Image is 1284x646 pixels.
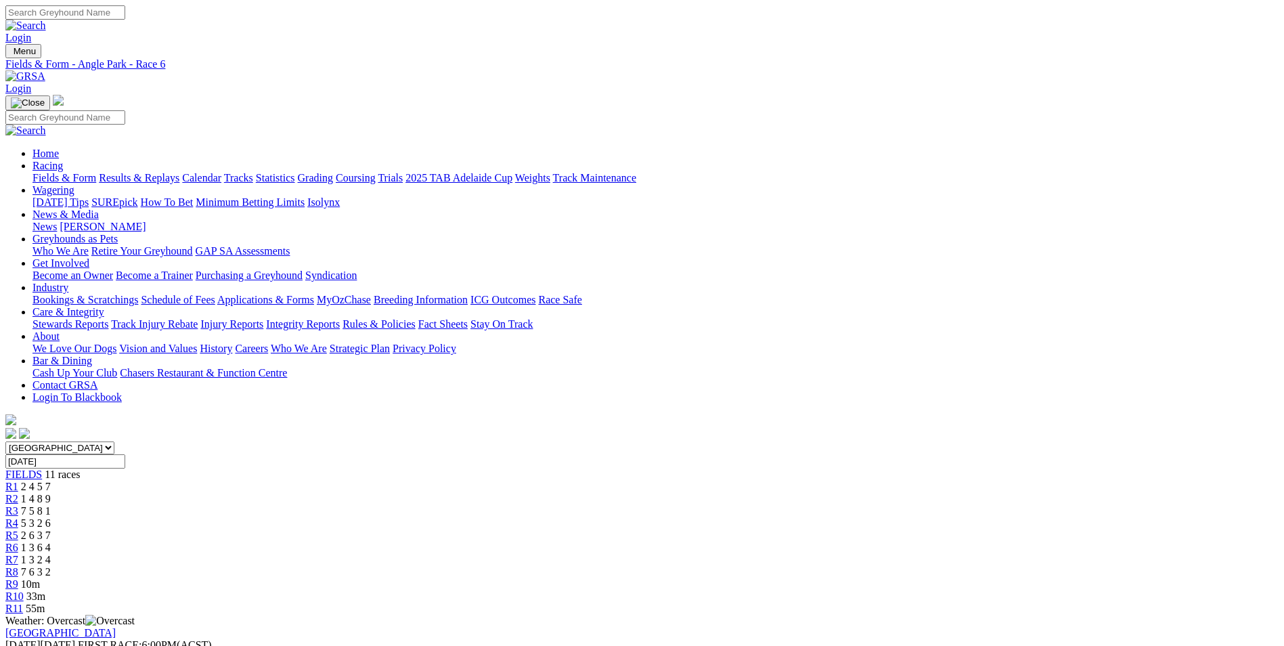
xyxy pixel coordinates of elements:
[5,554,18,565] span: R7
[224,172,253,184] a: Tracks
[5,125,46,137] img: Search
[116,270,193,281] a: Become a Trainer
[32,148,59,159] a: Home
[330,343,390,354] a: Strategic Plan
[266,318,340,330] a: Integrity Reports
[5,414,16,425] img: logo-grsa-white.png
[5,530,18,541] a: R5
[5,58,1279,70] a: Fields & Form - Angle Park - Race 6
[21,517,51,529] span: 5 3 2 6
[32,318,1279,330] div: Care & Integrity
[32,270,1279,282] div: Get Involved
[32,184,74,196] a: Wagering
[5,590,24,602] a: R10
[553,172,636,184] a: Track Maintenance
[32,367,1279,379] div: Bar & Dining
[32,257,89,269] a: Get Involved
[32,379,97,391] a: Contact GRSA
[32,343,116,354] a: We Love Our Dogs
[5,481,18,492] a: R1
[378,172,403,184] a: Trials
[26,590,45,602] span: 33m
[32,330,60,342] a: About
[5,20,46,32] img: Search
[5,32,31,43] a: Login
[342,318,416,330] a: Rules & Policies
[21,530,51,541] span: 2 6 3 7
[5,95,50,110] button: Toggle navigation
[21,505,51,517] span: 7 5 8 1
[256,172,295,184] a: Statistics
[196,245,290,257] a: GAP SA Assessments
[5,615,135,626] span: Weather: Overcast
[200,318,263,330] a: Injury Reports
[5,83,31,94] a: Login
[32,282,68,293] a: Industry
[307,196,340,208] a: Isolynx
[5,627,116,639] a: [GEOGRAPHIC_DATA]
[32,196,89,208] a: [DATE] Tips
[32,172,96,184] a: Fields & Form
[14,46,36,56] span: Menu
[298,172,333,184] a: Grading
[111,318,198,330] a: Track Injury Rebate
[21,578,40,590] span: 10m
[5,603,23,614] a: R11
[5,70,45,83] img: GRSA
[5,493,18,504] span: R2
[53,95,64,106] img: logo-grsa-white.png
[32,221,57,232] a: News
[21,542,51,553] span: 1 3 6 4
[32,209,99,220] a: News & Media
[182,172,221,184] a: Calendar
[418,318,468,330] a: Fact Sheets
[5,469,42,480] a: FIELDS
[5,566,18,578] a: R8
[120,367,287,379] a: Chasers Restaurant & Function Centre
[141,294,215,305] a: Schedule of Fees
[196,270,303,281] a: Purchasing a Greyhound
[5,44,41,58] button: Toggle navigation
[21,481,51,492] span: 2 4 5 7
[515,172,550,184] a: Weights
[5,517,18,529] a: R4
[5,110,125,125] input: Search
[60,221,146,232] a: [PERSON_NAME]
[271,343,327,354] a: Who We Are
[5,505,18,517] a: R3
[11,98,45,108] img: Close
[32,318,108,330] a: Stewards Reports
[200,343,232,354] a: History
[5,542,18,553] span: R6
[470,294,535,305] a: ICG Outcomes
[5,428,16,439] img: facebook.svg
[317,294,371,305] a: MyOzChase
[405,172,512,184] a: 2025 TAB Adelaide Cup
[45,469,80,480] span: 11 races
[19,428,30,439] img: twitter.svg
[5,578,18,590] a: R9
[32,245,1279,257] div: Greyhounds as Pets
[91,196,137,208] a: SUREpick
[21,566,51,578] span: 7 6 3 2
[32,294,138,305] a: Bookings & Scratchings
[85,615,135,627] img: Overcast
[32,270,113,281] a: Become an Owner
[336,172,376,184] a: Coursing
[99,172,179,184] a: Results & Replays
[32,172,1279,184] div: Racing
[32,160,63,171] a: Racing
[26,603,45,614] span: 55m
[5,454,125,469] input: Select date
[217,294,314,305] a: Applications & Forms
[119,343,197,354] a: Vision and Values
[235,343,268,354] a: Careers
